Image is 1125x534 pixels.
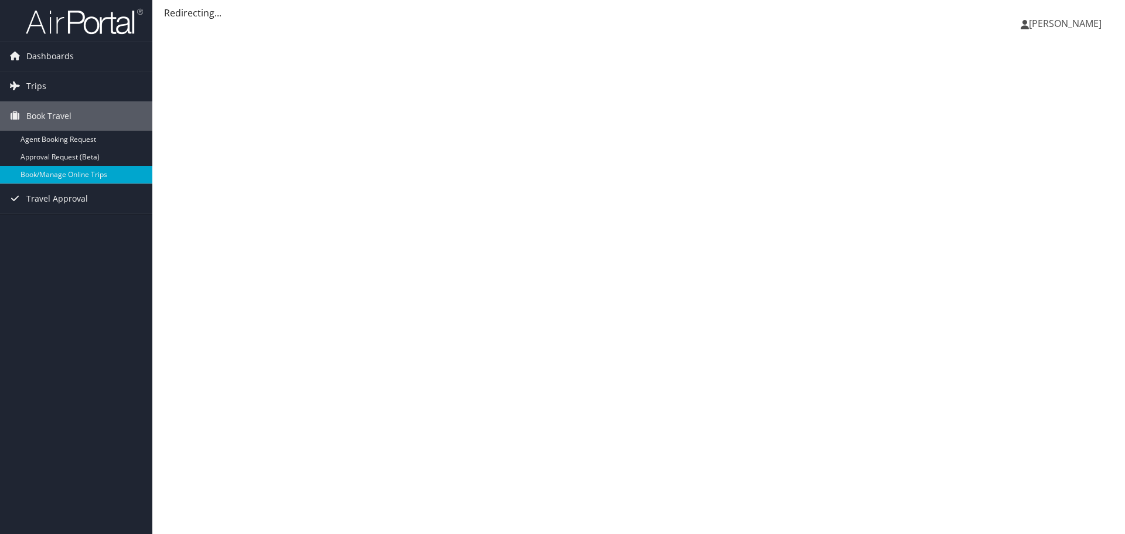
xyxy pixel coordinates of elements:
[26,8,143,35] img: airportal-logo.png
[26,42,74,71] span: Dashboards
[26,184,88,213] span: Travel Approval
[26,101,71,131] span: Book Travel
[164,6,1113,20] div: Redirecting...
[1021,6,1113,41] a: [PERSON_NAME]
[26,72,46,101] span: Trips
[1029,17,1102,30] span: [PERSON_NAME]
